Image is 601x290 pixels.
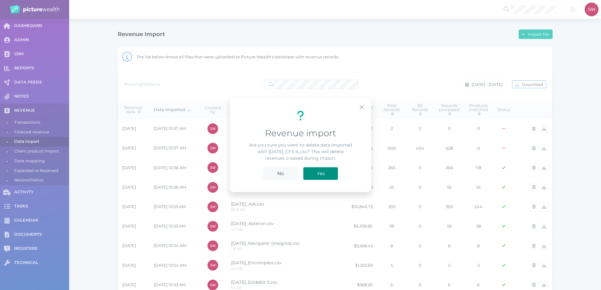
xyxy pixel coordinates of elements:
span: No [274,170,287,176]
button: Close [352,98,371,117]
button: No [263,167,298,180]
span: Yes [314,170,328,176]
div: Revenue import [235,126,366,140]
button: Yes [303,167,338,180]
span: Are you sure you want to delete data imported with [DATE]_CFS IL.csv? This will delete revenues c... [249,142,352,161]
